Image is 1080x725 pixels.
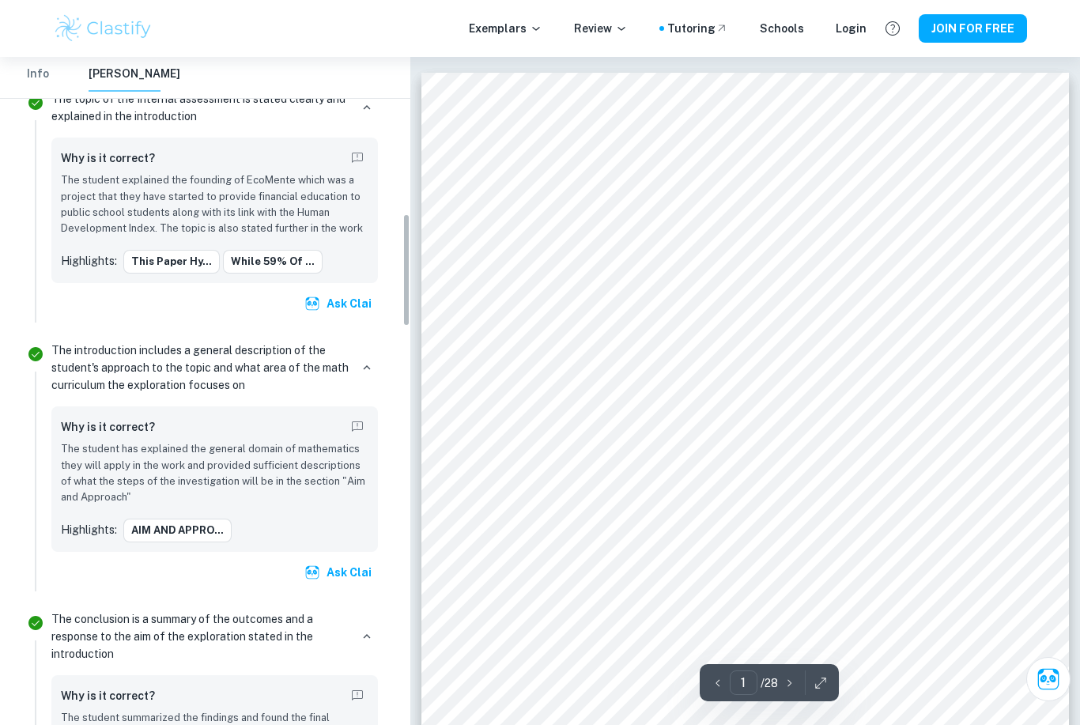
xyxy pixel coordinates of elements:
p: Highlights: [61,521,117,538]
svg: Correct [26,93,45,112]
a: Tutoring [667,20,728,37]
p: The conclusion is a summary of the outcomes and a response to the aim of the exploration stated i... [51,610,349,663]
p: Exemplars [469,20,542,37]
a: Login [836,20,867,37]
p: / 28 [761,674,778,692]
button: While 59% of ... [223,250,323,274]
p: The student explained the founding of EcoMente which was a project that they have started to prov... [61,172,368,237]
p: The topic of the Internal assessment is stated clearly and explained in the introduction [51,90,349,125]
h6: Why is it correct? [61,149,155,167]
h6: Why is it correct? [61,687,155,704]
a: Schools [760,20,804,37]
button: Report mistake/confusion [346,416,368,438]
button: Report mistake/confusion [346,685,368,707]
svg: Correct [26,345,45,364]
button: Ask Clai [301,289,378,318]
p: The student has explained the general domain of mathematics they will apply in the work and provi... [61,441,368,506]
p: The introduction includes a general description of the student's approach to the topic and what a... [51,342,349,394]
button: [PERSON_NAME] [89,57,180,92]
button: AIM AND APPRO... [123,519,232,542]
img: clai.svg [304,565,320,580]
button: This paper hy... [123,250,220,274]
h6: Why is it correct? [61,418,155,436]
button: Report mistake/confusion [346,147,368,169]
button: Info [19,57,57,92]
button: Ask Clai [1026,657,1071,701]
button: JOIN FOR FREE [919,14,1027,43]
button: Ask Clai [301,558,378,587]
img: clai.svg [304,296,320,312]
p: Highlights: [61,252,117,270]
img: Clastify logo [53,13,153,44]
button: Help and Feedback [879,15,906,42]
svg: Correct [26,614,45,632]
p: Review [574,20,628,37]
